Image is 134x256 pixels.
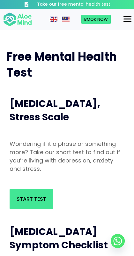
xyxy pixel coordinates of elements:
img: Aloe mind Logo [3,12,32,27]
a: English [50,16,58,22]
span: [MEDICAL_DATA], Stress Scale [10,97,100,124]
a: Take our free mental health test [10,1,124,8]
a: Whatsapp [111,234,125,248]
span: Book Now [84,16,108,22]
a: Book Now [81,15,111,24]
span: [MEDICAL_DATA] Symptom Checklist [10,225,108,252]
a: Malay [62,16,70,22]
a: Start Test [10,189,53,209]
span: Start Test [17,195,46,203]
img: ms [62,17,70,22]
img: en [50,17,57,22]
p: Wondering if it a phase or something more? Take our short test to find out if you’re living with ... [10,140,124,173]
span: Free Mental Health Test [6,49,117,81]
button: Menu [121,14,134,25]
h3: Take our free mental health test [37,1,110,8]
